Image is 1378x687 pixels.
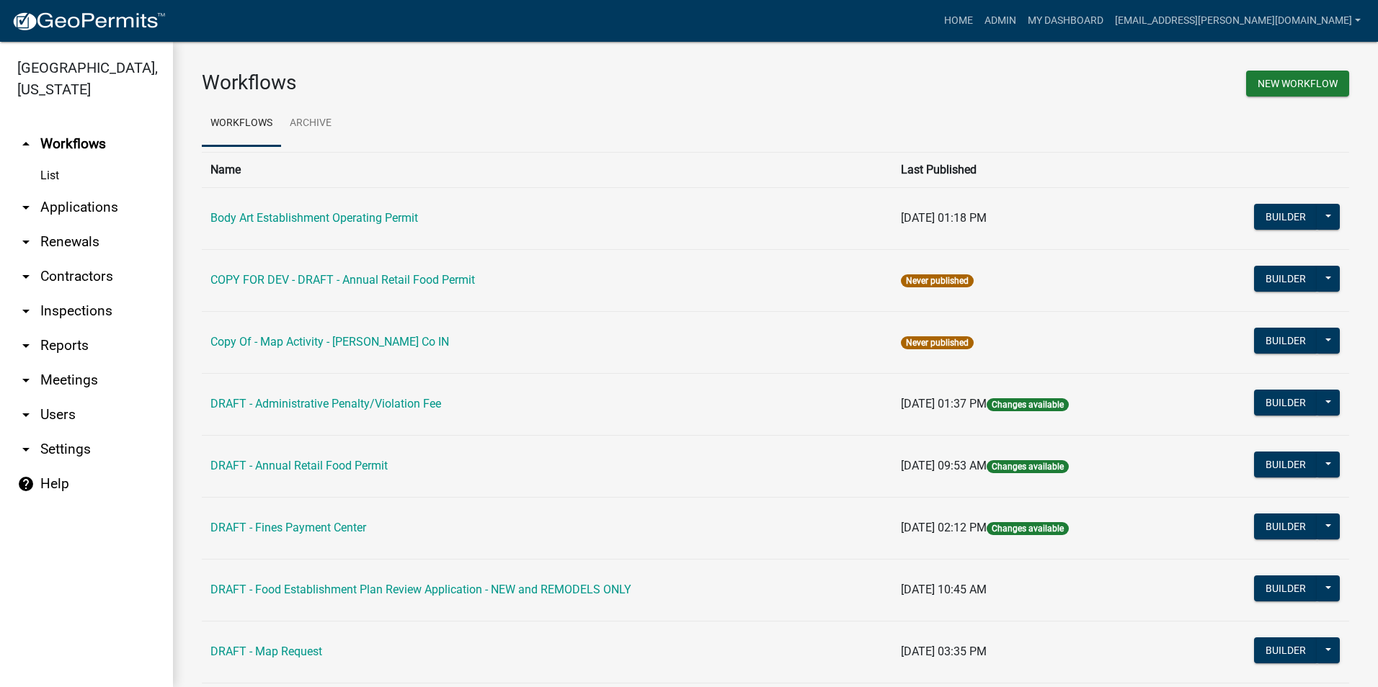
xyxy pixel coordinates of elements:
a: COPY FOR DEV - DRAFT - Annual Retail Food Permit [210,273,475,287]
i: arrow_drop_up [17,135,35,153]
button: New Workflow [1246,71,1349,96]
button: Builder [1254,328,1317,354]
a: DRAFT - Fines Payment Center [210,521,366,534]
button: Builder [1254,390,1317,416]
button: Builder [1254,637,1317,663]
span: Changes available [987,398,1069,411]
i: arrow_drop_down [17,337,35,354]
a: Copy Of - Map Activity - [PERSON_NAME] Co IN [210,335,449,349]
span: [DATE] 01:37 PM [901,397,987,410]
a: Archive [281,101,340,147]
a: DRAFT - Food Establishment Plan Review Application - NEW and REMODELS ONLY [210,583,631,596]
button: Builder [1254,513,1317,539]
a: Admin [979,7,1022,35]
th: Name [202,152,892,187]
span: Changes available [987,522,1069,535]
a: Body Art Establishment Operating Permit [210,211,418,225]
span: Never published [901,336,974,349]
i: help [17,475,35,493]
button: Builder [1254,452,1317,477]
span: [DATE] 01:18 PM [901,211,987,225]
i: arrow_drop_down [17,406,35,423]
i: arrow_drop_down [17,302,35,320]
span: Never published [901,274,974,287]
a: DRAFT - Administrative Penalty/Violation Fee [210,397,441,410]
a: DRAFT - Annual Retail Food Permit [210,459,388,472]
i: arrow_drop_down [17,441,35,458]
i: arrow_drop_down [17,372,35,389]
button: Builder [1254,266,1317,292]
span: [DATE] 03:35 PM [901,645,987,658]
h3: Workflows [202,71,765,95]
i: arrow_drop_down [17,199,35,216]
button: Builder [1254,204,1317,230]
a: My Dashboard [1022,7,1109,35]
a: DRAFT - Map Request [210,645,322,658]
i: arrow_drop_down [17,233,35,251]
i: arrow_drop_down [17,268,35,285]
span: [DATE] 10:45 AM [901,583,987,596]
th: Last Published [892,152,1185,187]
a: [EMAIL_ADDRESS][PERSON_NAME][DOMAIN_NAME] [1109,7,1366,35]
a: Home [938,7,979,35]
span: Changes available [987,460,1069,473]
span: [DATE] 09:53 AM [901,459,987,472]
a: Workflows [202,101,281,147]
button: Builder [1254,575,1317,601]
span: [DATE] 02:12 PM [901,521,987,534]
